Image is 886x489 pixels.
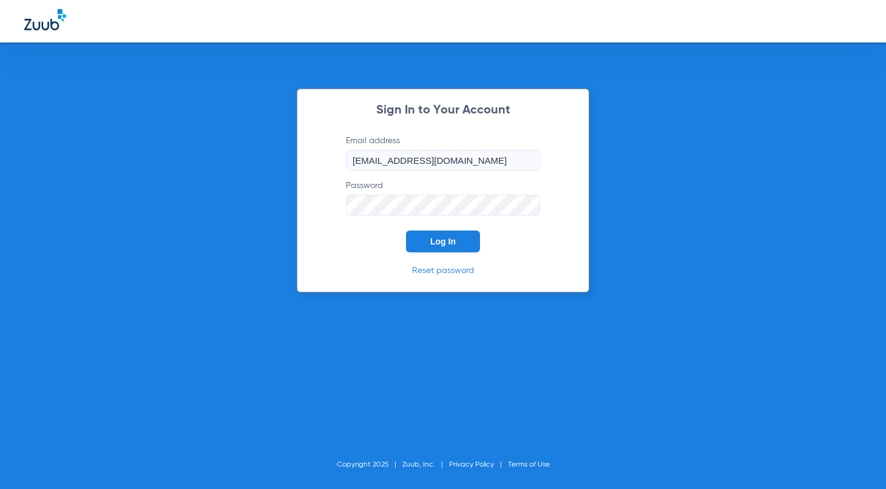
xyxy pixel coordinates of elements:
label: Email address [346,135,540,170]
a: Terms of Use [508,461,550,468]
span: Log In [430,237,456,246]
input: Password [346,195,540,215]
button: Log In [406,231,480,252]
iframe: Chat Widget [825,431,886,489]
li: Zuub, Inc. [402,459,449,471]
a: Reset password [412,266,474,275]
a: Privacy Policy [449,461,494,468]
label: Password [346,180,540,215]
li: Copyright 2025 [337,459,402,471]
input: Email address [346,150,540,170]
h2: Sign In to Your Account [328,104,558,116]
img: Zuub Logo [24,9,66,30]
